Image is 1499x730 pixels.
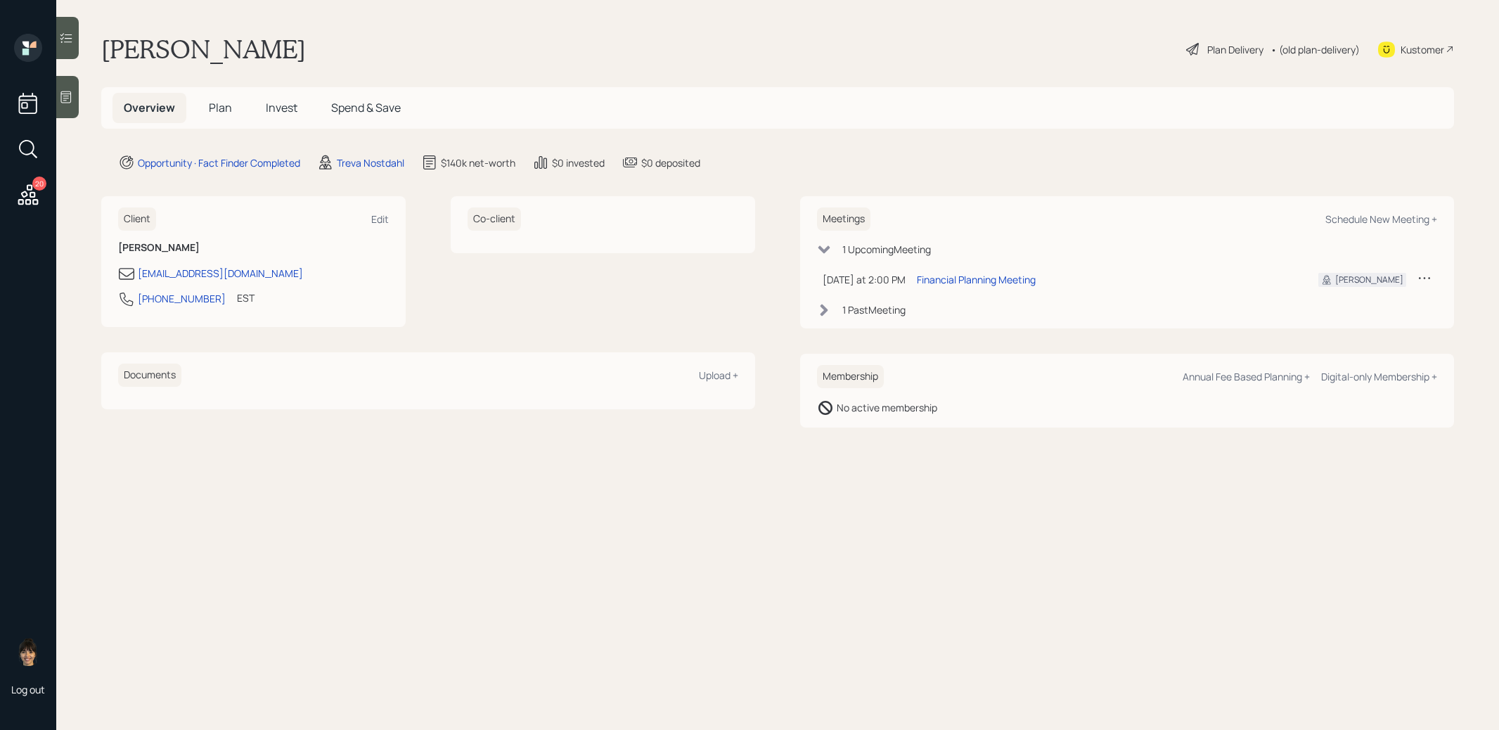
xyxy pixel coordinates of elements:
[1325,212,1437,226] div: Schedule New Meeting +
[14,638,42,666] img: treva-nostdahl-headshot.png
[699,369,738,382] div: Upload +
[1401,42,1444,57] div: Kustomer
[138,266,303,281] div: [EMAIL_ADDRESS][DOMAIN_NAME]
[118,207,156,231] h6: Client
[11,683,45,696] div: Log out
[337,155,404,170] div: Treva Nostdahl
[837,400,937,415] div: No active membership
[1207,42,1263,57] div: Plan Delivery
[917,272,1036,287] div: Financial Planning Meeting
[266,100,297,115] span: Invest
[1183,370,1310,383] div: Annual Fee Based Planning +
[124,100,175,115] span: Overview
[32,177,46,191] div: 20
[101,34,306,65] h1: [PERSON_NAME]
[237,290,255,305] div: EST
[817,365,884,388] h6: Membership
[441,155,515,170] div: $140k net-worth
[1321,370,1437,383] div: Digital-only Membership +
[118,242,389,254] h6: [PERSON_NAME]
[823,272,906,287] div: [DATE] at 2:00 PM
[842,242,931,257] div: 1 Upcoming Meeting
[138,155,300,170] div: Opportunity · Fact Finder Completed
[817,207,870,231] h6: Meetings
[468,207,521,231] h6: Co-client
[1335,274,1403,286] div: [PERSON_NAME]
[118,364,181,387] h6: Documents
[138,291,226,306] div: [PHONE_NUMBER]
[842,302,906,317] div: 1 Past Meeting
[371,212,389,226] div: Edit
[552,155,605,170] div: $0 invested
[641,155,700,170] div: $0 deposited
[209,100,232,115] span: Plan
[1270,42,1360,57] div: • (old plan-delivery)
[331,100,401,115] span: Spend & Save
